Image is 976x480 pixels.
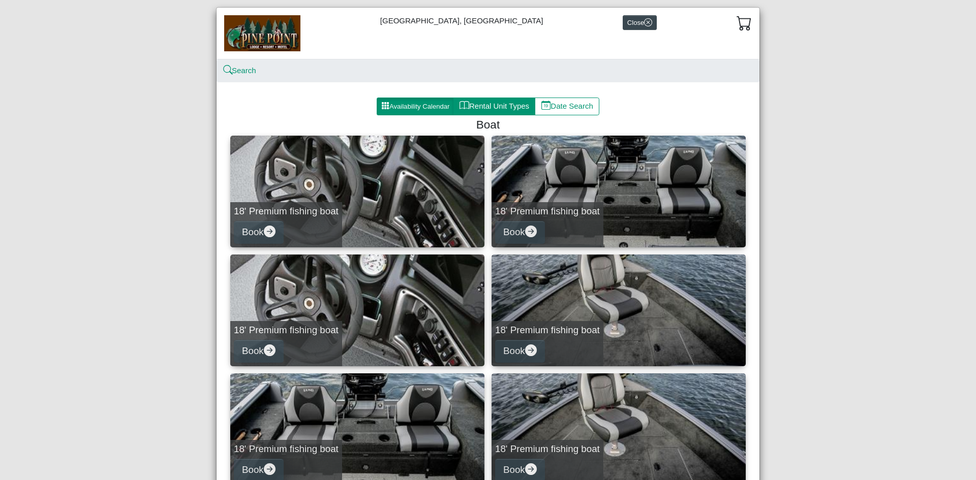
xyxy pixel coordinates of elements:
[623,15,657,30] button: Closex circle
[264,344,276,356] svg: arrow right circle fill
[234,118,742,132] h4: Boat
[495,206,600,217] h5: 18' Premium fishing boat
[495,443,600,455] h5: 18' Premium fishing boat
[525,344,537,356] svg: arrow right circle fill
[224,15,300,51] img: b144ff98-a7e1-49bd-98da-e9ae77355310.jpg
[453,98,535,116] button: bookRental Unit Types
[377,98,454,116] button: grid3x3 gap fillAvailability Calendar
[224,66,256,75] a: searchSearch
[381,102,389,110] svg: grid3x3 gap fill
[234,340,284,363] button: Bookarrow right circle fill
[234,221,284,244] button: Bookarrow right circle fill
[644,18,652,26] svg: x circle
[234,206,339,217] h5: 18' Premium fishing boat
[217,8,759,59] div: [GEOGRAPHIC_DATA], [GEOGRAPHIC_DATA]
[535,98,599,116] button: calendar dateDate Search
[234,443,339,455] h5: 18' Premium fishing boat
[525,226,537,237] svg: arrow right circle fill
[460,101,469,110] svg: book
[224,67,232,74] svg: search
[495,340,545,363] button: Bookarrow right circle fill
[495,221,545,244] button: Bookarrow right circle fill
[495,325,600,336] h5: 18' Premium fishing boat
[525,463,537,475] svg: arrow right circle fill
[234,325,339,336] h5: 18' Premium fishing boat
[264,463,276,475] svg: arrow right circle fill
[737,15,752,30] svg: cart
[541,101,551,110] svg: calendar date
[264,226,276,237] svg: arrow right circle fill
